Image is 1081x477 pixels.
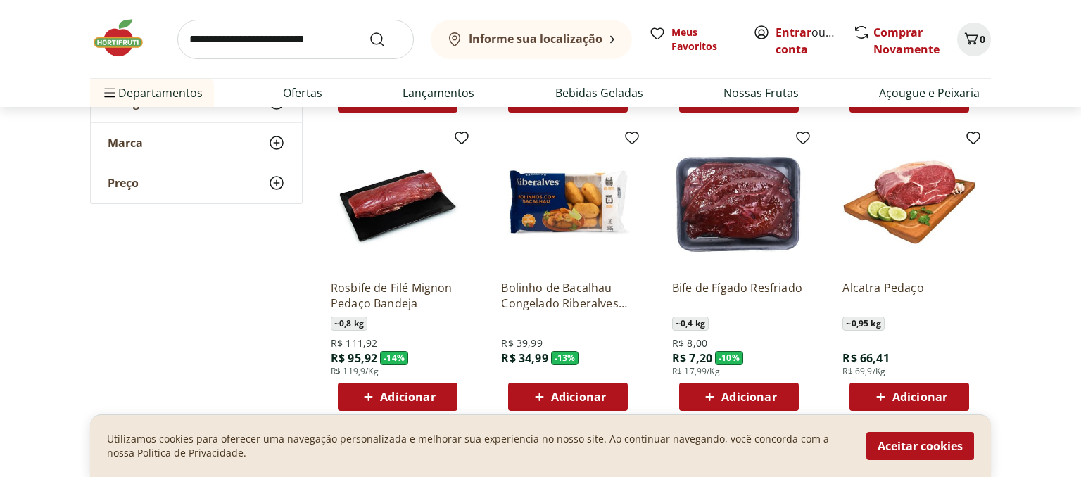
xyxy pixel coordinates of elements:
span: Adicionar [380,391,435,402]
button: Adicionar [849,383,969,411]
span: R$ 111,92 [331,336,377,350]
button: Marca [91,123,302,163]
span: R$ 8,00 [672,336,707,350]
img: Hortifruti [90,17,160,59]
span: R$ 69,9/Kg [842,366,885,377]
button: Menu [101,76,118,110]
a: Criar conta [776,25,853,57]
a: Ofertas [283,84,322,101]
button: Adicionar [679,383,799,411]
span: R$ 66,41 [842,350,889,366]
a: Bife de Fígado Resfriado [672,280,806,311]
span: R$ 7,20 [672,350,712,366]
a: Lançamentos [403,84,474,101]
input: search [177,20,414,59]
a: Bebidas Geladas [555,84,643,101]
b: Informe sua localização [469,31,602,46]
a: Nossas Frutas [723,84,799,101]
a: Bolinho de Bacalhau Congelado Riberalves 300g [501,280,635,311]
a: Rosbife de Filé Mignon Pedaço Bandeja [331,280,464,311]
button: Submit Search [369,31,403,48]
span: R$ 119,9/Kg [331,366,379,377]
span: Adicionar [551,391,606,402]
span: 0 [980,32,985,46]
p: Utilizamos cookies para oferecer uma navegação personalizada e melhorar sua experiencia no nosso ... [107,432,849,460]
span: Departamentos [101,76,203,110]
span: ~ 0,95 kg [842,317,884,331]
span: - 10 % [715,351,743,365]
span: ~ 0,4 kg [672,317,709,331]
img: Bife de Fígado Resfriado [672,135,806,269]
a: Entrar [776,25,811,40]
a: Alcatra Pedaço [842,280,976,311]
img: Bolinho de Bacalhau Congelado Riberalves 300g [501,135,635,269]
span: R$ 95,92 [331,350,377,366]
span: R$ 17,99/Kg [672,366,720,377]
button: Adicionar [508,383,628,411]
a: Meus Favoritos [649,25,736,53]
img: Rosbife de Filé Mignon Pedaço Bandeja [331,135,464,269]
span: - 14 % [380,351,408,365]
span: ~ 0,8 kg [331,317,367,331]
span: Preço [108,176,139,190]
a: Comprar Novamente [873,25,940,57]
span: R$ 39,99 [501,336,542,350]
span: Adicionar [721,391,776,402]
span: Marca [108,136,143,150]
a: Açougue e Peixaria [879,84,980,101]
span: Meus Favoritos [671,25,736,53]
button: Informe sua localização [431,20,632,59]
span: ou [776,24,838,58]
span: Adicionar [892,391,947,402]
button: Carrinho [957,23,991,56]
span: R$ 34,99 [501,350,548,366]
span: - 13 % [551,351,579,365]
img: Alcatra Pedaço [842,135,976,269]
button: Adicionar [338,383,457,411]
button: Aceitar cookies [866,432,974,460]
button: Preço [91,163,302,203]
